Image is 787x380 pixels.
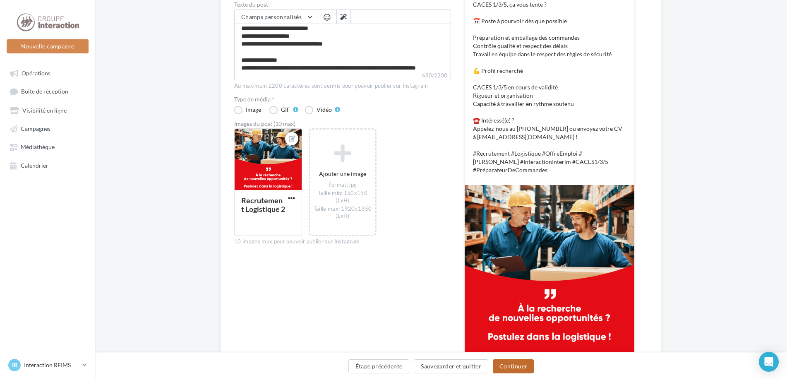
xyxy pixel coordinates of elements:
[281,107,290,113] div: GIF
[7,357,89,373] a: IR Interaction REIMS
[12,361,17,369] span: IR
[21,88,68,95] span: Boîte de réception
[5,121,90,136] a: Campagnes
[234,238,451,245] div: 10 images max pour pouvoir publier sur Instagram
[241,196,285,214] div: Recrutement Logistique 2
[24,361,79,369] p: Interaction REIMS
[5,158,90,173] a: Calendrier
[241,13,302,20] span: Champs personnalisés
[348,359,410,373] button: Étape précédente
[5,65,90,80] a: Opérations
[5,139,90,154] a: Médiathèque
[235,10,317,24] button: Champs personnalisés
[317,107,332,113] div: Vidéo
[759,352,779,372] div: Open Intercom Messenger
[414,359,488,373] button: Sauvegarder et quitter
[234,71,451,80] label: 680/2200
[7,39,89,53] button: Nouvelle campagne
[493,359,534,373] button: Continuer
[234,121,451,127] div: Images du post (10 max)
[5,103,90,118] a: Visibilité en ligne
[234,2,451,7] label: Texte du post
[21,162,48,169] span: Calendrier
[22,107,67,114] span: Visibilité en ligne
[234,82,451,90] div: Au maximum 2200 caractères sont permis pour pouvoir publier sur Instagram
[21,125,50,132] span: Campagnes
[22,70,50,77] span: Opérations
[234,96,451,102] label: Type de média *
[21,144,55,151] span: Médiathèque
[5,84,90,99] a: Boîte de réception
[246,107,261,113] div: Image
